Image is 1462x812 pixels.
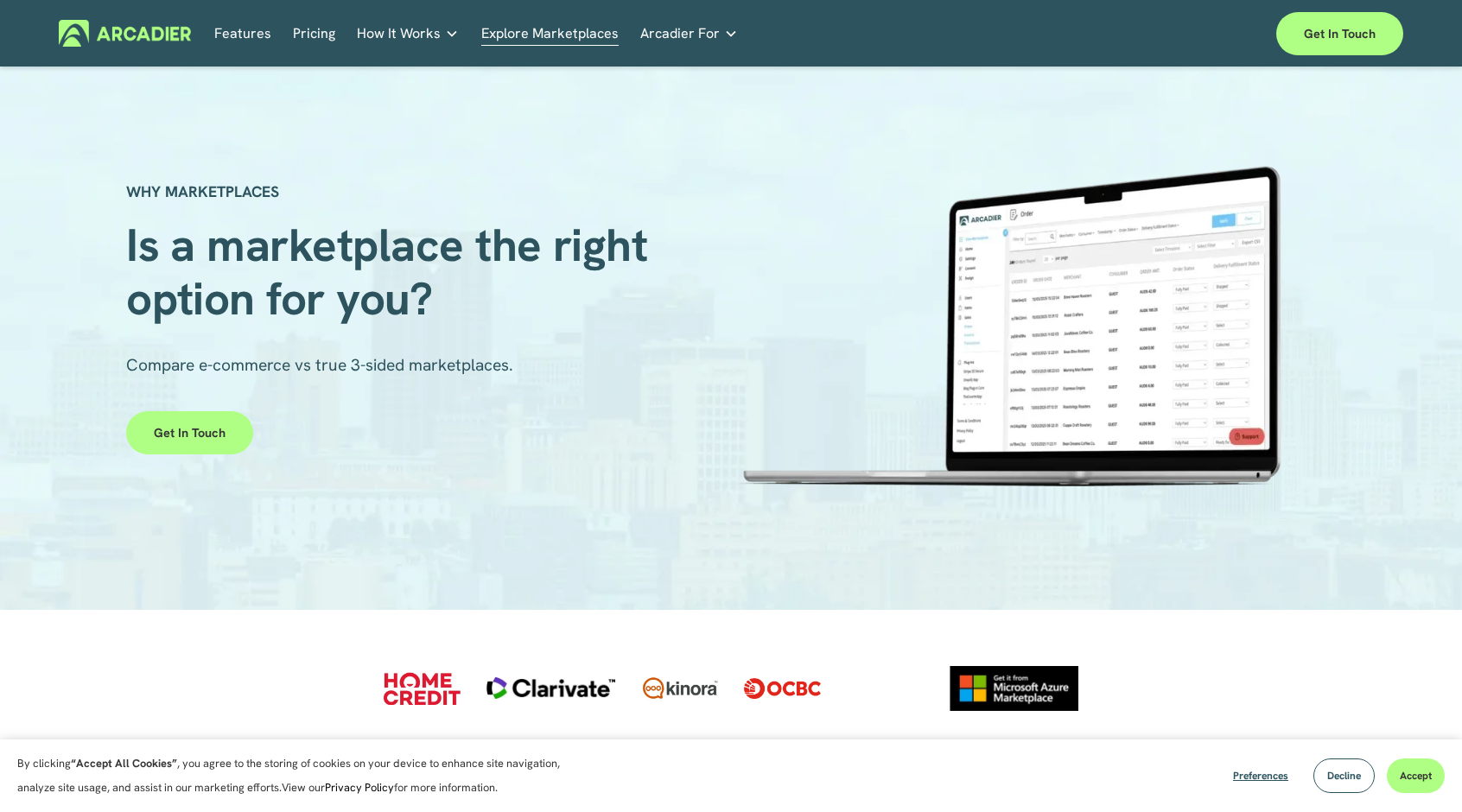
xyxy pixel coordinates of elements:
button: Preferences [1220,758,1301,793]
a: Features [214,20,271,47]
span: How It Works [357,22,441,46]
a: Pricing [293,20,335,47]
img: Arcadier [59,20,191,47]
span: Preferences [1233,769,1288,783]
a: Get in touch [126,411,253,454]
span: Is a marketplace the right option for you? [126,215,659,328]
p: By clicking , you agree to the storing of cookies on your device to enhance site navigation, anal... [17,752,579,800]
span: Decline [1327,769,1361,783]
a: folder dropdown [357,20,459,47]
a: Get in touch [1276,12,1403,55]
strong: WHY MARKETPLACES [126,181,279,201]
iframe: Chat Widget [1376,729,1462,812]
span: Compare e-commerce vs true 3-sided marketplaces. [126,354,513,376]
a: Privacy Policy [325,780,394,795]
button: Decline [1313,758,1375,793]
a: Explore Marketplaces [481,20,619,47]
span: Arcadier For [640,22,720,46]
strong: “Accept All Cookies” [71,756,177,771]
a: folder dropdown [640,20,738,47]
